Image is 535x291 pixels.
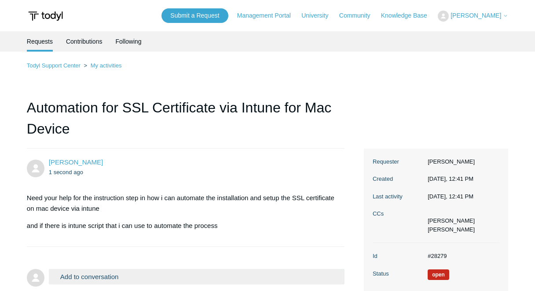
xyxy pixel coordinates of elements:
dt: CCs [373,209,423,218]
li: Todyl Support Center [27,62,82,69]
dd: #28279 [423,252,499,261]
time: 09/22/2025, 12:41 [49,169,83,175]
dt: Created [373,175,423,183]
time: 09/22/2025, 12:41 [428,175,473,182]
dt: Requester [373,157,423,166]
li: Cinder Santillan [428,225,475,234]
li: My activities [82,62,122,69]
span: Cinder Santillan [49,158,103,166]
dt: Status [373,269,423,278]
a: [PERSON_NAME] [49,158,103,166]
li: Chris Mendoza [428,216,475,225]
img: Todyl Support Center Help Center home page [27,8,64,24]
p: and if there is intune script that i can use to automate the process [27,220,336,231]
a: Community [339,11,379,20]
a: Submit a Request [161,8,228,23]
li: Requests [27,31,53,52]
a: Contributions [66,31,103,52]
a: Knowledge Base [381,11,436,20]
button: Add to conversation [49,269,344,284]
time: 09/22/2025, 12:41 [428,193,473,200]
dt: Last activity [373,192,423,201]
a: Following [115,31,141,52]
h1: Automation for SSL Certificate via Intune for Mac Device [27,97,344,149]
dd: [PERSON_NAME] [423,157,499,166]
dt: Id [373,252,423,261]
span: We are working on a response for you [428,269,449,280]
a: Todyl Support Center [27,62,81,69]
a: University [301,11,337,20]
a: My activities [91,62,122,69]
button: [PERSON_NAME] [438,11,508,22]
p: Need your help for the instruction step in how i can automate the installation and setup the SSL ... [27,193,336,214]
a: Management Portal [237,11,300,20]
span: [PERSON_NAME] [451,12,501,19]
